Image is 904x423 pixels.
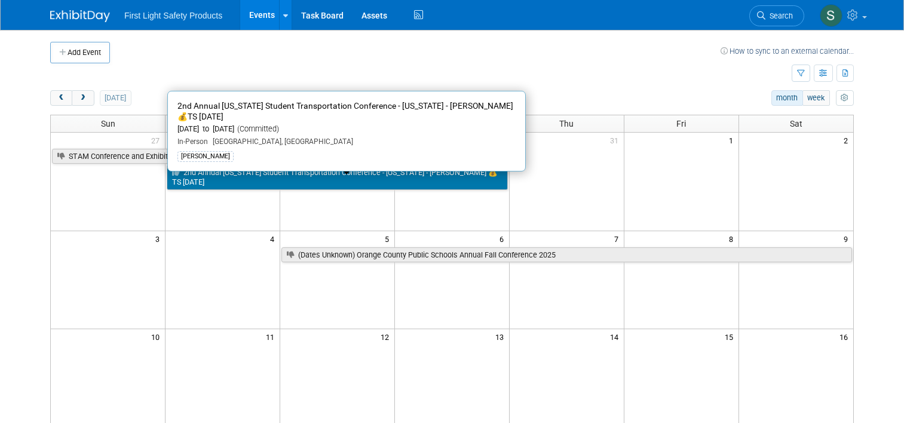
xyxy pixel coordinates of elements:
span: 8 [728,231,738,246]
button: myCustomButton [836,90,854,106]
button: next [72,90,94,106]
a: (Dates Unknown) Orange County Public Schools Annual Fall Conference 2025 [281,247,852,263]
span: In-Person [177,137,208,146]
button: month [771,90,803,106]
img: Steph Willemsen [820,4,842,27]
span: 31 [609,133,624,148]
span: 4 [269,231,280,246]
span: Thu [559,119,574,128]
span: 11 [265,329,280,344]
span: 7 [613,231,624,246]
span: (Committed) [234,124,279,133]
button: week [802,90,830,106]
span: 27 [150,133,165,148]
span: Sat [790,119,802,128]
span: First Light Safety Products [124,11,222,20]
span: 5 [384,231,394,246]
span: [GEOGRAPHIC_DATA], [GEOGRAPHIC_DATA] [208,137,353,146]
span: 6 [498,231,509,246]
span: 12 [379,329,394,344]
a: Search [749,5,804,26]
button: [DATE] [100,90,131,106]
span: 16 [838,329,853,344]
img: ExhibitDay [50,10,110,22]
div: [DATE] to [DATE] [177,124,516,134]
span: 2 [842,133,853,148]
span: 3 [154,231,165,246]
span: Search [765,11,793,20]
span: 15 [724,329,738,344]
span: 14 [609,329,624,344]
a: 2nd Annual [US_STATE] Student Transportation Conference - [US_STATE] - [PERSON_NAME] 💰TS [DATE] [167,165,508,189]
span: 1 [728,133,738,148]
a: How to sync to an external calendar... [721,47,854,56]
span: 9 [842,231,853,246]
a: STAM Conference and Exhibits - [US_STATE] ⁉️ [52,149,508,164]
div: [PERSON_NAME] [177,151,234,162]
button: prev [50,90,72,106]
span: Fri [676,119,686,128]
button: Add Event [50,42,110,63]
span: 13 [494,329,509,344]
i: Personalize Calendar [841,94,848,102]
span: 10 [150,329,165,344]
span: Sun [101,119,115,128]
span: 2nd Annual [US_STATE] Student Transportation Conference - [US_STATE] - [PERSON_NAME] 💰TS [DATE] [177,101,513,122]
